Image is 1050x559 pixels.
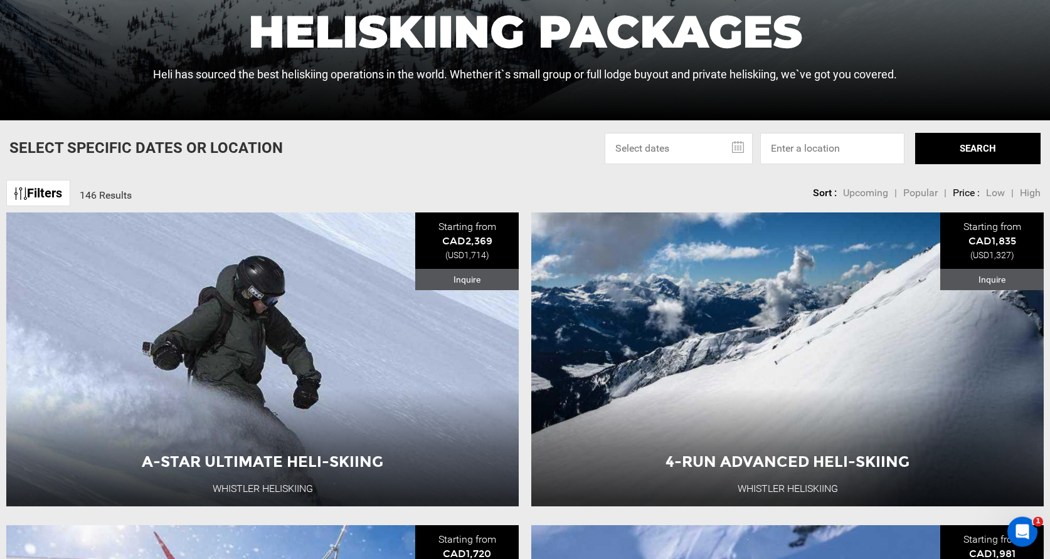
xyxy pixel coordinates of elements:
[760,133,904,164] input: Enter a location
[953,186,980,201] li: Price :
[1033,516,1043,526] span: 1
[1011,186,1014,201] li: |
[944,186,947,201] li: |
[903,187,938,199] span: Popular
[153,9,897,54] h1: Heliskiing Packages
[843,187,888,199] span: Upcoming
[1007,516,1037,546] iframe: Intercom live chat
[14,187,27,200] img: btn-icon.svg
[915,133,1041,164] button: SEARCH
[6,180,70,207] a: Filters
[1020,187,1041,199] span: High
[986,187,1005,199] span: Low
[9,137,283,159] p: Select Specific Dates Or Location
[894,186,897,201] li: |
[80,189,132,201] span: 146 Results
[605,133,753,164] input: Select dates
[153,66,897,83] p: Heli has sourced the best heliskiing operations in the world. Whether it`s small group or full lo...
[813,186,837,201] li: Sort :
